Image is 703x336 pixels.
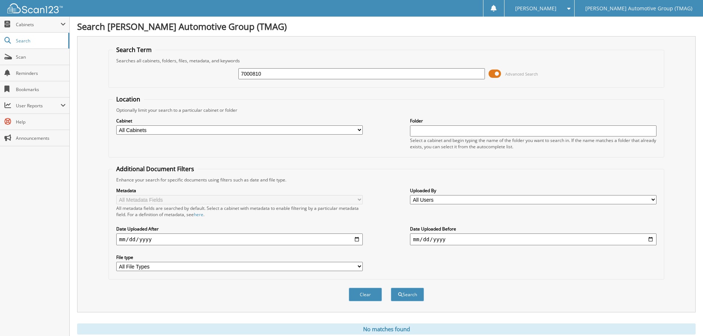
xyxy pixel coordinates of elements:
[116,205,363,218] div: All metadata fields are searched by default. Select a cabinet with metadata to enable filtering b...
[16,54,66,60] span: Scan
[113,58,660,64] div: Searches all cabinets, folders, files, metadata, and keywords
[113,177,660,183] div: Enhance your search for specific documents using filters such as date and file type.
[116,118,363,124] label: Cabinet
[16,86,66,93] span: Bookmarks
[16,119,66,125] span: Help
[113,95,144,103] legend: Location
[391,288,424,301] button: Search
[585,6,692,11] span: [PERSON_NAME] Automotive Group (TMAG)
[194,211,203,218] a: here
[410,226,657,232] label: Date Uploaded Before
[77,323,696,335] div: No matches found
[16,21,61,28] span: Cabinets
[16,103,61,109] span: User Reports
[410,118,657,124] label: Folder
[16,38,65,44] span: Search
[116,226,363,232] label: Date Uploaded After
[7,3,63,13] img: scan123-logo-white.svg
[113,165,198,173] legend: Additional Document Filters
[77,20,696,32] h1: Search [PERSON_NAME] Automotive Group (TMAG)
[349,288,382,301] button: Clear
[515,6,556,11] span: [PERSON_NAME]
[410,137,657,150] div: Select a cabinet and begin typing the name of the folder you want to search in. If the name match...
[410,233,657,245] input: end
[113,107,660,113] div: Optionally limit your search to a particular cabinet or folder
[16,135,66,141] span: Announcements
[116,187,363,194] label: Metadata
[116,233,363,245] input: start
[410,187,657,194] label: Uploaded By
[113,46,155,54] legend: Search Term
[666,301,703,336] iframe: Chat Widget
[505,71,538,77] span: Advanced Search
[16,70,66,76] span: Reminders
[116,254,363,260] label: File type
